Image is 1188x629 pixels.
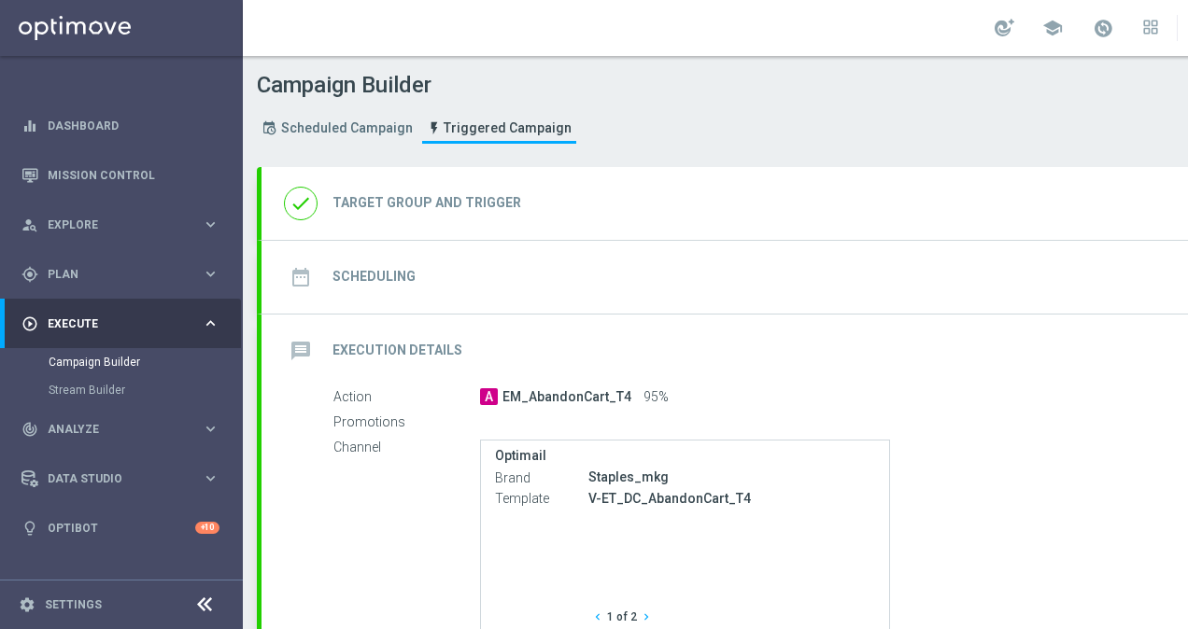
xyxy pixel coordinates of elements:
a: Triggered Campaign [422,113,576,144]
i: keyboard_arrow_right [202,420,219,438]
a: Optibot [48,503,195,552]
span: 1 of 2 [607,609,637,625]
div: +10 [195,522,219,534]
div: Dashboard [21,101,219,150]
span: EM_AbandonCart_T4 [502,389,631,406]
span: Scheduled Campaign [281,120,413,136]
i: person_search [21,217,38,233]
i: play_circle_outline [21,315,38,332]
span: Plan [48,269,202,280]
i: gps_fixed [21,266,38,283]
i: chevron_left [591,610,604,623]
i: settings [19,596,35,613]
div: Staples_mkg [588,468,875,486]
div: Campaign Builder [49,348,241,376]
label: Template [495,490,588,507]
button: Data Studio keyboard_arrow_right [21,471,220,486]
p: V-ET_DC_AbandonCart_T4 [588,490,875,507]
div: Mission Control [21,150,219,200]
label: Channel [333,440,480,456]
label: Promotions [333,414,480,431]
i: lightbulb [21,520,38,537]
a: Dashboard [48,101,219,150]
span: Data Studio [48,473,202,484]
span: A [480,388,498,405]
button: play_circle_outline Execute keyboard_arrow_right [21,316,220,331]
button: equalizer Dashboard [21,119,220,133]
span: Analyze [48,424,202,435]
div: Explore [21,217,202,233]
div: Stream Builder [49,376,241,404]
button: Mission Control [21,168,220,183]
label: Optimail [495,448,875,464]
i: keyboard_arrow_right [202,469,219,487]
a: Stream Builder [49,383,194,398]
div: Execute [21,315,202,332]
label: Brand [495,469,588,486]
h1: Campaign Builder [257,72,581,99]
span: Execute [48,318,202,329]
span: school [1042,18,1063,38]
a: Scheduled Campaign [257,113,417,144]
button: person_search Explore keyboard_arrow_right [21,217,220,232]
a: Settings [45,599,102,610]
label: Action [333,389,480,406]
button: lightbulb Optibot +10 [21,521,220,536]
div: Data Studio [21,470,202,487]
span: Triggered Campaign [444,120,572,136]
button: track_changes Analyze keyboard_arrow_right [21,422,220,437]
i: chevron_right [640,610,653,623]
div: Plan [21,266,202,283]
i: equalizer [21,118,38,134]
span: Explore [48,219,202,231]
a: Mission Control [48,150,219,200]
i: keyboard_arrow_right [202,216,219,233]
div: Optibot [21,503,219,552]
div: Analyze [21,421,202,438]
button: gps_fixed Plan keyboard_arrow_right [21,267,220,282]
a: Campaign Builder [49,355,194,370]
i: track_changes [21,421,38,438]
span: 95% [643,389,669,406]
i: keyboard_arrow_right [202,314,219,332]
i: keyboard_arrow_right [202,265,219,283]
